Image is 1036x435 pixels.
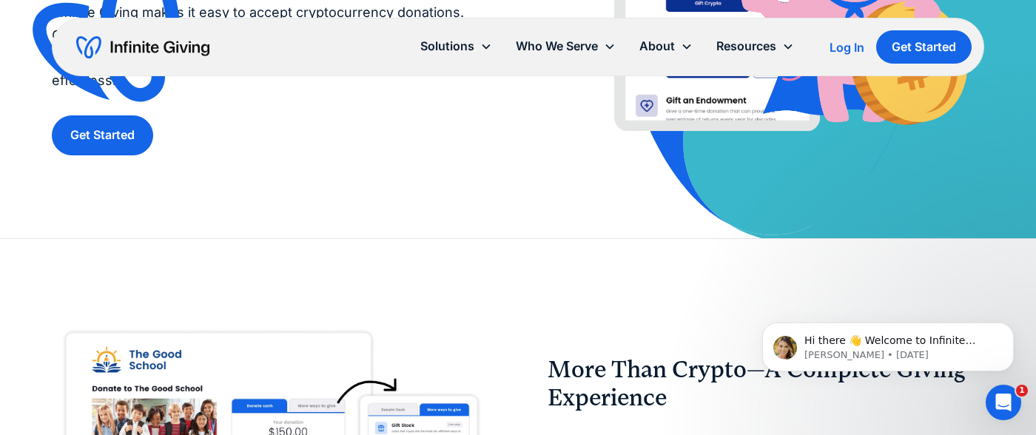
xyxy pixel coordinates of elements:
[420,36,474,56] div: Solutions
[408,30,504,62] div: Solutions
[639,36,675,56] div: About
[548,356,984,413] h2: More Than Crypto—A Complete Giving Experience
[52,1,488,92] p: Infinite Giving makes it easy to accept cryptocurrency donations. Our platform simplifies the pro...
[986,385,1021,420] iframe: Intercom live chat
[76,36,209,59] a: home
[628,30,704,62] div: About
[740,291,1036,395] iframe: Intercom notifications message
[504,30,628,62] div: Who We Serve
[1016,385,1028,397] span: 1
[716,36,776,56] div: Resources
[704,30,806,62] div: Resources
[830,38,864,56] a: Log In
[516,36,598,56] div: Who We Serve
[830,41,864,53] div: Log In
[876,30,972,64] a: Get Started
